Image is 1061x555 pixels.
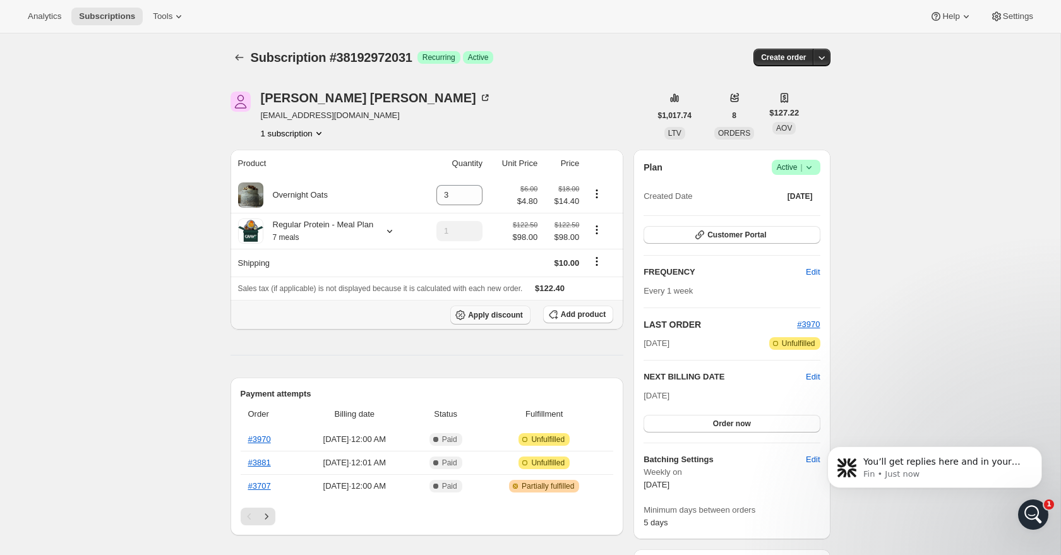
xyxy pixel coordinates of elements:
[777,161,815,174] span: Active
[724,107,744,124] button: 8
[231,92,251,112] span: Amanda Meredith
[644,504,820,516] span: Minimum days between orders
[10,162,207,258] div: You’ll get replies here and in your email:✉️[EMAIL_ADDRESS][DOMAIN_NAME]The team will be back🕒[DA...
[769,107,799,119] span: $127.22
[522,481,574,491] span: Partially fulfilled
[251,51,412,64] span: Subscription #38192972031
[587,223,607,237] button: Product actions
[217,409,237,429] button: Send a message…
[20,260,73,267] div: Fin • Just now
[261,109,491,122] span: [EMAIL_ADDRESS][DOMAIN_NAME]
[718,129,750,138] span: ORDERS
[71,8,143,25] button: Subscriptions
[545,195,579,208] span: $14.40
[11,387,242,409] textarea: Message…
[20,169,197,218] div: You’ll get replies here and in your email: ✉️
[20,414,30,424] button: Emoji picker
[554,221,579,229] small: $122.50
[983,8,1041,25] button: Settings
[423,52,455,63] span: Recurring
[545,231,579,244] span: $98.00
[20,8,69,25] button: Analytics
[263,189,328,201] div: Overnight Oats
[806,371,820,383] span: Edit
[541,150,583,177] th: Price
[238,182,263,208] img: product img
[8,5,32,29] button: go back
[301,433,409,446] span: [DATE] · 12:00 AM
[644,266,806,278] h2: FREQUENCY
[483,408,606,421] span: Fulfillment
[644,286,693,295] span: Every 1 week
[10,99,243,162] div: Hovsep says…
[644,190,692,203] span: Created Date
[261,127,325,140] button: Product actions
[644,226,820,244] button: Customer Portal
[258,508,275,525] button: Next
[241,400,297,428] th: Order
[153,11,172,21] span: Tools
[231,49,248,66] button: Subscriptions
[468,52,489,63] span: Active
[806,453,820,466] span: Edit
[450,306,530,325] button: Apply discount
[713,419,751,429] span: Order now
[808,420,1061,521] iframe: Intercom notifications message
[797,319,820,329] a: #3970
[28,11,61,21] span: Analytics
[248,481,271,491] a: #3707
[644,337,669,350] span: [DATE]
[644,391,669,400] span: [DATE]
[248,458,271,467] a: #3881
[80,414,90,424] button: Start recording
[512,231,537,244] span: $98.00
[782,338,815,349] span: Unfulfilled
[79,11,135,21] span: Subscriptions
[222,5,244,28] div: Close
[587,187,607,201] button: Product actions
[241,508,614,525] nav: Pagination
[535,283,565,293] span: $122.40
[486,150,541,177] th: Unit Price
[650,107,699,124] button: $1,017.74
[263,218,374,244] div: Regular Protein - Meal Plan
[301,408,409,421] span: Billing date
[231,150,418,177] th: Product
[198,5,222,29] button: Home
[531,434,565,445] span: Unfulfilled
[1018,499,1048,530] iframe: Intercom live chat
[668,129,681,138] span: LTV
[707,230,766,240] span: Customer Portal
[261,92,491,104] div: [PERSON_NAME] [PERSON_NAME]
[442,434,457,445] span: Paid
[942,11,959,21] span: Help
[418,150,486,177] th: Quantity
[658,110,692,121] span: $1,017.74
[780,188,820,205] button: [DATE]
[468,310,523,320] span: Apply discount
[442,481,457,491] span: Paid
[554,258,580,268] span: $10.00
[806,266,820,278] span: Edit
[644,415,820,433] button: Order now
[31,238,64,248] b: [DATE]
[1044,499,1054,510] span: 1
[241,388,614,400] h2: Payment attempts
[273,233,299,242] small: 7 meals
[301,457,409,469] span: [DATE] · 12:01 AM
[442,458,457,468] span: Paid
[732,110,736,121] span: 8
[10,162,243,285] div: Fin says…
[753,49,813,66] button: Create order
[798,262,827,282] button: Edit
[301,480,409,492] span: [DATE] · 12:00 AM
[145,8,193,25] button: Tools
[531,458,565,468] span: Unfulfilled
[800,162,802,172] span: |
[1003,11,1033,21] span: Settings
